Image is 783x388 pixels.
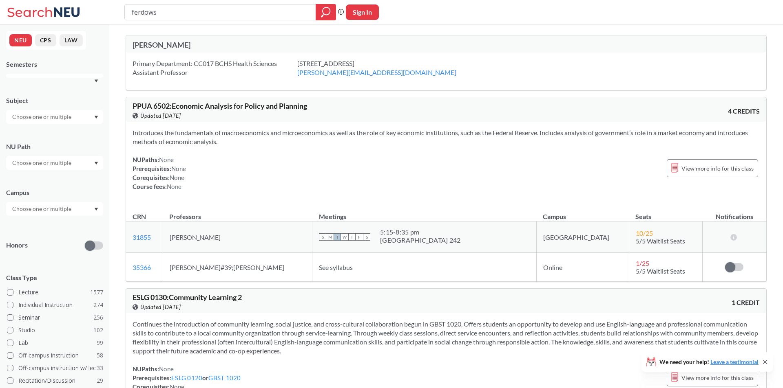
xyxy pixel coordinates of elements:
button: CPS [35,34,56,46]
span: ESLG 0130 : Community Learning 2 [133,293,242,302]
div: NU Path [6,142,103,151]
span: 99 [97,338,103,347]
label: Studio [7,325,103,335]
span: W [341,233,348,241]
span: 256 [93,313,103,322]
a: GBST 1020 [208,374,241,381]
span: PPUA 6502 : Economic Analysis for Policy and Planning [133,101,307,110]
span: 102 [93,326,103,335]
svg: Dropdown arrow [94,116,98,119]
button: NEU [9,34,32,46]
span: Introduces the fundamentals of macroeconomics and microeconomics as well as the role of key econo... [133,129,748,145]
span: None [159,156,174,163]
span: F [356,233,363,241]
div: [STREET_ADDRESS] [297,59,477,77]
th: Notifications [702,204,766,221]
div: Dropdown arrow [6,156,103,170]
div: Dropdown arrow [6,110,103,124]
span: View more info for this class [681,163,754,173]
span: We need your help! [659,359,759,365]
div: [GEOGRAPHIC_DATA] 242 [380,236,460,244]
div: Primary Department: CC017 BCHS Health Sciences Assistant Professor [133,59,297,77]
label: Off-campus instruction [7,350,103,361]
span: 33 [97,364,103,373]
th: Meetings [312,204,537,221]
div: Subject [6,96,103,105]
span: 58 [97,351,103,360]
span: 1 / 25 [636,259,649,267]
input: Choose one or multiple [8,112,77,122]
span: S [319,233,326,241]
div: 5:15 - 8:35 pm [380,228,460,236]
span: None [171,165,186,172]
a: Leave a testimonial [710,358,759,365]
span: None [170,174,184,181]
span: 5/5 Waitlist Seats [636,237,685,245]
span: None [167,183,181,190]
svg: Dropdown arrow [94,162,98,165]
td: Online [536,253,629,282]
div: Campus [6,188,103,197]
button: Sign In [346,4,379,20]
span: 10 / 25 [636,229,653,237]
svg: Dropdown arrow [94,79,98,83]
th: Professors [163,204,312,221]
label: Individual Instruction [7,300,103,310]
svg: magnifying glass [321,7,331,18]
span: T [348,233,356,241]
label: Lab [7,338,103,348]
span: 29 [97,376,103,385]
button: LAW [60,34,83,46]
a: ESLG 0120 [171,374,202,381]
span: S [363,233,370,241]
a: 31855 [133,233,151,241]
span: 4 CREDITS [728,107,760,116]
span: Continues the introduction of community learning, social justice, and cross-cultural collaboratio... [133,320,758,355]
input: Choose one or multiple [8,204,77,214]
div: Dropdown arrow [6,202,103,216]
span: 1577 [90,288,103,297]
label: Lecture [7,287,103,298]
div: magnifying glass [316,4,336,20]
td: [PERSON_NAME] [163,221,312,253]
label: Recitation/Discussion [7,375,103,386]
label: Seminar [7,312,103,323]
a: [PERSON_NAME][EMAIL_ADDRESS][DOMAIN_NAME] [297,68,456,76]
div: Semesters [6,60,103,69]
p: Honors [6,241,28,250]
span: 274 [93,300,103,309]
input: Class, professor, course number, "phrase" [131,5,310,19]
svg: Dropdown arrow [94,208,98,211]
span: Updated [DATE] [140,111,181,120]
div: NUPaths: Prerequisites: Corequisites: Course fees: [133,155,186,191]
div: [PERSON_NAME] [133,40,446,49]
td: [GEOGRAPHIC_DATA] [536,221,629,253]
span: See syllabus [319,263,353,271]
label: Off-campus instruction w/ lec [7,363,103,373]
span: None [159,365,174,373]
span: Updated [DATE] [140,303,181,311]
span: T [334,233,341,241]
span: View more info for this class [681,373,754,383]
span: M [326,233,334,241]
td: [PERSON_NAME]#39;[PERSON_NAME] [163,253,312,282]
span: 5/5 Waitlist Seats [636,267,685,275]
a: 35366 [133,263,151,271]
div: CRN [133,212,146,221]
input: Choose one or multiple [8,158,77,168]
span: 1 CREDIT [732,298,760,307]
span: Class Type [6,273,103,282]
th: Campus [536,204,629,221]
th: Seats [629,204,702,221]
